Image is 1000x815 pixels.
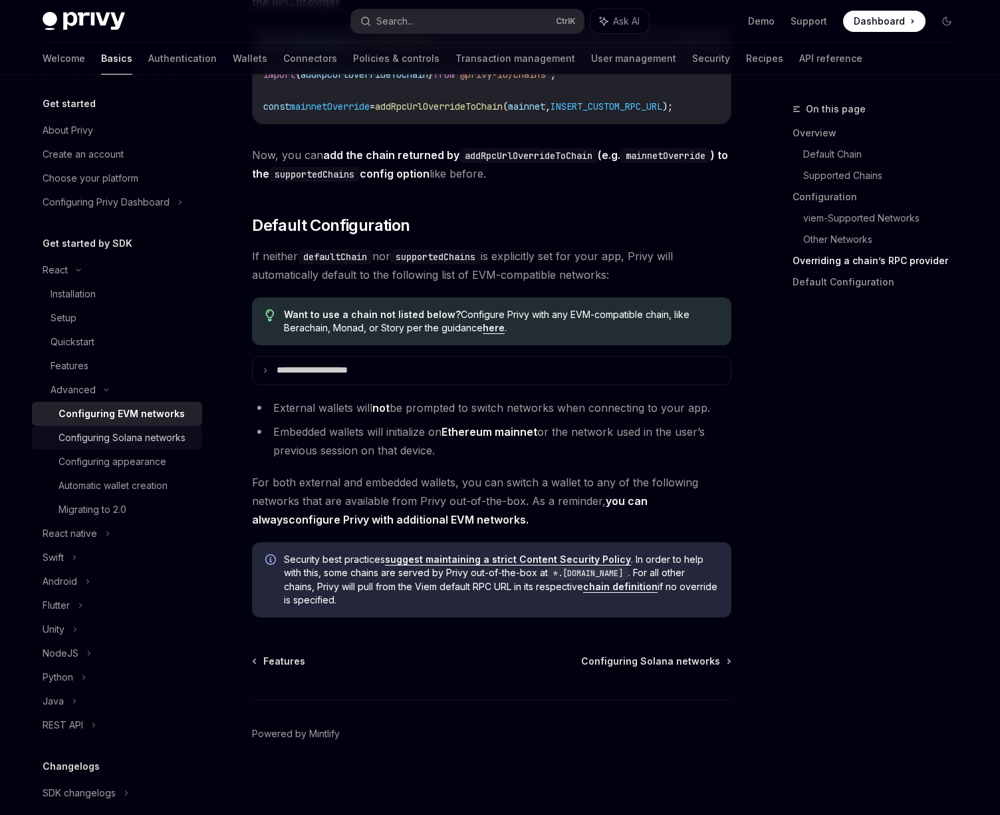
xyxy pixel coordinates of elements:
strong: Want to use a chain not listed below? [284,309,461,320]
span: ); [662,100,673,112]
span: Configure Privy with any EVM-compatible chain, like Berachain, Monad, or Story per the guidance . [284,308,718,335]
a: Default Chain [803,144,968,165]
span: const [263,100,290,112]
div: Setup [51,310,76,326]
a: Features [32,354,202,378]
span: Dashboard [854,15,905,28]
code: mainnetOverride [620,148,711,163]
a: Support [791,15,827,28]
span: mainnet [508,100,545,112]
a: chain definition [583,581,658,593]
div: Choose your platform [43,170,138,186]
div: Configuring Solana networks [59,430,186,446]
svg: Info [265,554,279,568]
span: If neither nor is explicitly set for your app, Privy will automatically default to the following ... [252,247,731,284]
strong: add the chain returned by (e.g. ) to the config option [252,148,728,180]
code: *.[DOMAIN_NAME] [548,567,628,580]
a: Configuring appearance [32,450,202,474]
div: Features [51,358,88,374]
button: Ask AI [590,9,649,33]
span: = [370,100,375,112]
div: Search... [376,13,414,29]
a: Supported Chains [803,165,968,186]
div: Installation [51,286,96,302]
span: import [263,69,295,81]
div: NodeJS [43,645,78,661]
a: User management [591,43,676,75]
a: Configuring EVM networks [32,402,202,426]
span: For both external and embedded wallets, you can switch a wallet to any of the following networks ... [252,473,731,529]
strong: Ethereum mainnet [441,425,537,438]
li: Embedded wallets will initialize on or the network used in the user’s previous session on that de... [252,422,731,460]
span: INSERT_CUSTOM_RPC_URL [551,100,662,112]
div: REST API [43,717,83,733]
span: Features [263,655,305,668]
a: Configuring Solana networks [32,426,202,450]
a: Demo [748,15,775,28]
div: Advanced [51,382,96,398]
span: , [545,100,551,112]
span: } [428,69,434,81]
a: Choose your platform [32,166,202,190]
a: Wallets [233,43,267,75]
li: External wallets will be prompted to switch networks when connecting to your app. [252,399,731,417]
a: Overview [793,122,968,144]
a: Installation [32,282,202,306]
a: Overriding a chain’s RPC provider [793,250,968,271]
svg: Tip [265,309,275,321]
span: mainnetOverride [290,100,370,112]
strong: not [372,401,390,414]
h5: Get started by SDK [43,236,132,251]
div: Android [43,573,77,589]
a: Policies & controls [353,43,439,75]
h5: Get started [43,96,96,112]
a: Configuration [793,186,968,208]
div: About Privy [43,122,93,138]
button: Toggle dark mode [936,11,957,32]
div: React [43,262,68,278]
div: Create an account [43,146,124,162]
a: Configuring Solana networks [581,655,730,668]
a: Features [253,655,305,668]
a: configure Privy with additional EVM networks [289,513,526,527]
a: Automatic wallet creation [32,474,202,498]
div: React native [43,526,97,542]
span: ; [551,69,556,81]
span: Security best practices . In order to help with this, some chains are served by Privy out-of-the-... [284,553,718,607]
a: Setup [32,306,202,330]
a: Connectors [283,43,337,75]
code: supportedChains [269,167,360,182]
span: Default Configuration [252,215,410,236]
a: viem-Supported Networks [803,208,968,229]
div: Unity [43,621,64,637]
a: here [483,322,505,334]
div: Migrating to 2.0 [59,502,126,518]
span: from [434,69,455,81]
code: defaultChain [298,249,372,264]
a: Create an account [32,142,202,166]
strong: you can always . [252,494,648,527]
a: Migrating to 2.0 [32,498,202,522]
div: Java [43,693,64,709]
span: On this page [806,101,866,117]
a: Transaction management [455,43,575,75]
a: About Privy [32,118,202,142]
code: supportedChains [390,249,481,264]
span: addRpcUrlOverrideToChain [301,69,428,81]
img: dark logo [43,12,125,31]
a: Recipes [746,43,783,75]
div: Configuring EVM networks [59,406,185,422]
a: Quickstart [32,330,202,354]
div: Automatic wallet creation [59,478,168,494]
div: Swift [43,550,64,566]
span: Ctrl K [556,16,576,27]
span: ( [503,100,508,112]
code: addRpcUrlOverrideToChain [459,148,598,163]
span: Configuring Solana networks [581,655,720,668]
a: suggest maintaining a strict Content Security Policy [385,554,631,566]
a: Welcome [43,43,85,75]
div: Configuring Privy Dashboard [43,194,170,210]
span: { [295,69,301,81]
span: Now, you can like before. [252,146,731,183]
a: Authentication [148,43,217,75]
